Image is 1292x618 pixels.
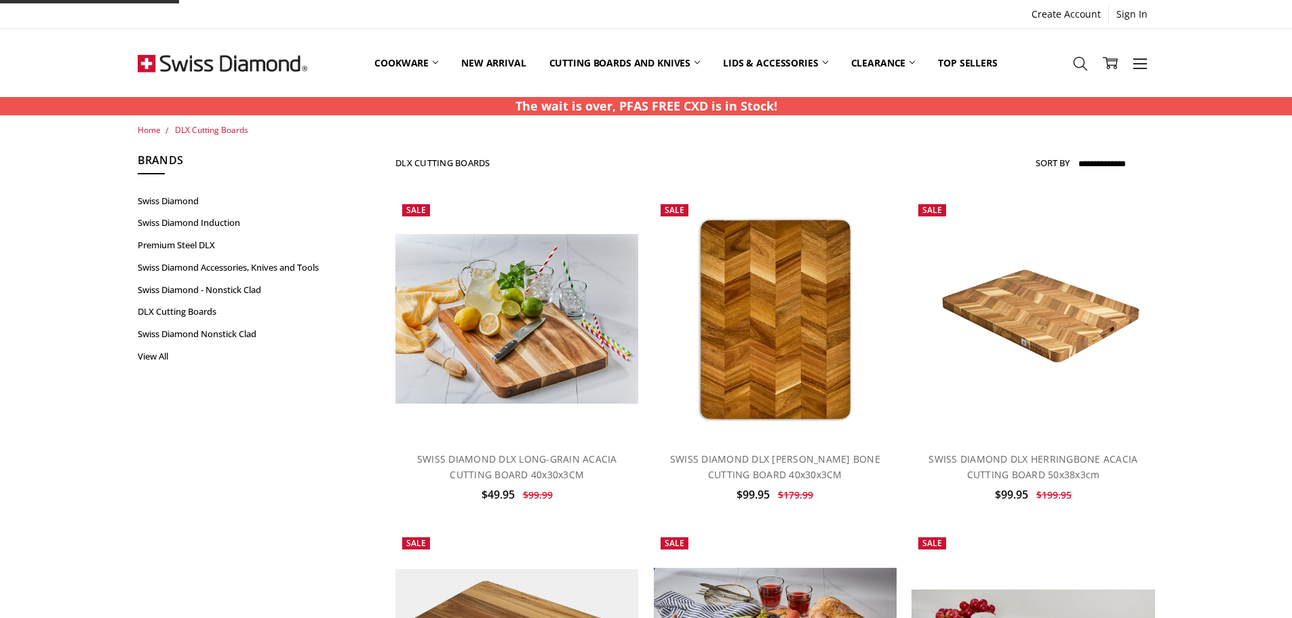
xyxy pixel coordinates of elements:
a: Sign In [1109,5,1155,24]
img: SWISS DIAMOND DLX LONG-GRAIN ACACIA CUTTING BOARD 40x30x3CM [395,234,638,404]
a: DLX Cutting Boards [138,301,342,323]
a: SWISS DIAMOND DLX HERRING BONE CUTTING BOARD 40x30x3CM [654,197,897,440]
a: SWISS DIAMOND DLX LONG-GRAIN ACACIA CUTTING BOARD 40x30x3CM [395,197,638,440]
p: The wait is over, PFAS FREE CXD is in Stock! [515,97,777,115]
a: View All [138,345,342,368]
a: SWISS DIAMOND DLX LONG-GRAIN ACACIA CUTTING BOARD 40x30x3CM [417,452,617,480]
span: $49.95 [482,487,515,502]
span: $179.99 [778,488,813,501]
a: Swiss Diamond Nonstick Clad [138,323,342,345]
span: $199.95 [1036,488,1072,501]
span: Sale [406,204,426,216]
a: Swiss Diamond [138,190,342,212]
span: Sale [406,537,426,549]
span: $99.95 [995,487,1028,502]
span: Sale [665,537,684,549]
a: Swiss Diamond - Nonstick Clad [138,279,342,301]
a: Home [138,124,161,136]
a: DLX Cutting Boards [175,124,248,136]
a: Premium Steel DLX [138,234,342,256]
a: Cutting boards and knives [538,33,712,93]
a: Clearance [840,33,927,93]
a: Top Sellers [926,33,1009,93]
h5: Brands [138,152,342,175]
span: Sale [922,204,942,216]
img: SWISS DIAMOND DLX HERRING BONE CUTTING BOARD 40x30x3CM [676,197,874,440]
a: Lids & Accessories [711,33,839,93]
a: SWISS DIAMOND DLX [PERSON_NAME] BONE CUTTING BOARD 40x30x3CM [670,452,880,480]
h1: DLX Cutting Boards [395,157,490,168]
span: Sale [922,537,942,549]
img: Free Shipping On Every Order [138,29,307,97]
a: SWISS DIAMOND DLX HERRINGBONE ACACIA CUTTING BOARD 50x38x3cm [928,452,1137,480]
span: $99.99 [523,488,553,501]
img: SWISS DIAMOND DLX HERRINGBONE ACACIA CUTTING BOARD 50x38x3cm [912,238,1154,400]
a: New arrival [450,33,537,93]
span: $99.95 [737,487,770,502]
a: Swiss Diamond Accessories, Knives and Tools [138,256,342,279]
a: Cookware [363,33,450,93]
a: Swiss Diamond Induction [138,212,342,234]
a: SWISS DIAMOND DLX HERRINGBONE ACACIA CUTTING BOARD 50x38x3cm [912,197,1154,440]
span: Sale [665,204,684,216]
label: Sort By [1036,152,1070,174]
a: Create Account [1024,5,1108,24]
